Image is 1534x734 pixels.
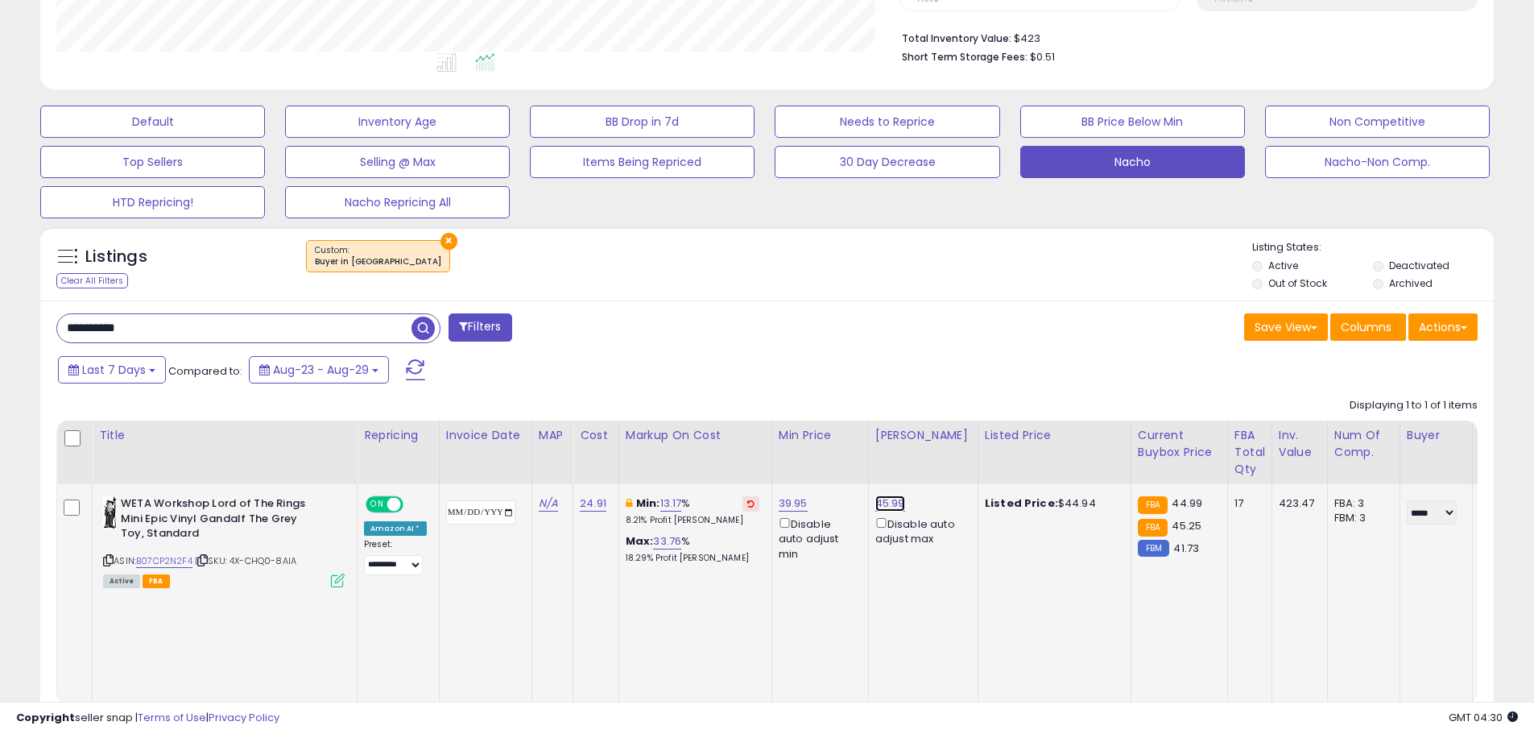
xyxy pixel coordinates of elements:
[16,711,279,726] div: seller snap | |
[626,427,765,444] div: Markup on Cost
[367,498,387,512] span: ON
[285,106,510,138] button: Inventory Age
[1449,710,1518,725] span: 2025-09-6 04:30 GMT
[902,50,1027,64] b: Short Term Storage Fees:
[1334,511,1387,525] div: FBM: 3
[1400,421,1472,484] th: CSV column name: cust_attr_1_Buyer
[1234,427,1265,478] div: FBA Total Qty
[364,427,432,444] div: Repricing
[1138,427,1221,461] div: Current Buybox Price
[1330,313,1406,341] button: Columns
[530,146,755,178] button: Items Being Repriced
[660,496,682,512] a: 13.17
[168,363,242,379] span: Compared to:
[1138,540,1169,557] small: FBM
[315,256,441,267] div: Buyer in [GEOGRAPHIC_DATA]
[40,106,265,138] button: Default
[618,421,771,484] th: The percentage added to the cost of goods (COGS) that forms the calculator for Min & Max prices.
[539,427,566,444] div: MAP
[985,496,1058,511] b: Listed Price:
[1407,427,1466,444] div: Buyer
[1350,398,1478,413] div: Displaying 1 to 1 of 1 items
[364,539,427,575] div: Preset:
[136,554,192,568] a: B07CP2N2F4
[779,427,862,444] div: Min Price
[1408,313,1478,341] button: Actions
[1389,276,1433,290] label: Archived
[1265,106,1490,138] button: Non Competitive
[1279,427,1321,461] div: Inv. value
[1138,519,1168,537] small: FBA
[40,186,265,218] button: HTD Repricing!
[103,496,117,529] img: 31njwnbdPLL._SL40_.jpg
[1279,496,1315,511] div: 423.47
[85,246,147,268] h5: Listings
[82,362,146,378] span: Last 7 Days
[40,146,265,178] button: Top Sellers
[315,244,441,268] span: Custom:
[1173,541,1199,556] span: 41.73
[1030,49,1055,64] span: $0.51
[401,498,427,512] span: OFF
[273,362,369,378] span: Aug-23 - Aug-29
[1138,496,1168,514] small: FBA
[1268,259,1298,272] label: Active
[446,427,525,444] div: Invoice Date
[103,496,345,586] div: ASIN:
[580,427,612,444] div: Cost
[626,515,759,526] p: 8.21% Profit [PERSON_NAME]
[209,710,279,725] a: Privacy Policy
[1172,496,1202,511] span: 44.99
[1389,259,1449,272] label: Deactivated
[1265,146,1490,178] button: Nacho-Non Comp.
[902,27,1466,47] li: $423
[530,106,755,138] button: BB Drop in 7d
[285,186,510,218] button: Nacho Repricing All
[449,313,511,342] button: Filters
[138,710,206,725] a: Terms of Use
[1172,518,1201,533] span: 45.25
[775,106,999,138] button: Needs to Reprice
[249,356,389,384] button: Aug-23 - Aug-29
[626,496,759,526] div: %
[875,496,905,512] a: 45.99
[143,574,170,588] span: FBA
[902,31,1011,45] b: Total Inventory Value:
[875,427,971,444] div: [PERSON_NAME]
[195,554,296,567] span: | SKU: 4X-CHQ0-8AIA
[985,496,1118,511] div: $44.94
[439,421,531,484] th: CSV column name: cust_attr_3_Invoice Date
[285,146,510,178] button: Selling @ Max
[99,427,350,444] div: Title
[56,273,128,288] div: Clear All Filters
[1268,276,1327,290] label: Out of Stock
[364,521,427,536] div: Amazon AI *
[103,574,140,588] span: All listings currently available for purchase on Amazon
[626,553,759,564] p: 18.29% Profit [PERSON_NAME]
[16,710,75,725] strong: Copyright
[1334,496,1387,511] div: FBA: 3
[653,533,681,549] a: 33.76
[1244,313,1328,341] button: Save View
[440,233,457,250] button: ×
[1020,146,1245,178] button: Nacho
[875,515,965,546] div: Disable auto adjust max
[1020,106,1245,138] button: BB Price Below Min
[1341,319,1391,335] span: Columns
[1334,427,1393,461] div: Num of Comp.
[636,496,660,511] b: Min:
[1252,240,1494,255] p: Listing States:
[539,496,558,512] a: N/A
[779,515,856,562] div: Disable auto adjust min
[626,534,759,564] div: %
[775,146,999,178] button: 30 Day Decrease
[580,496,606,512] a: 24.91
[58,356,166,384] button: Last 7 Days
[985,427,1124,444] div: Listed Price
[1234,496,1259,511] div: 17
[121,496,316,545] b: WETA Workshop Lord of The Rings Mini Epic Vinyl Gandalf The Grey Toy, Standard
[779,496,808,512] a: 39.95
[626,533,654,549] b: Max:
